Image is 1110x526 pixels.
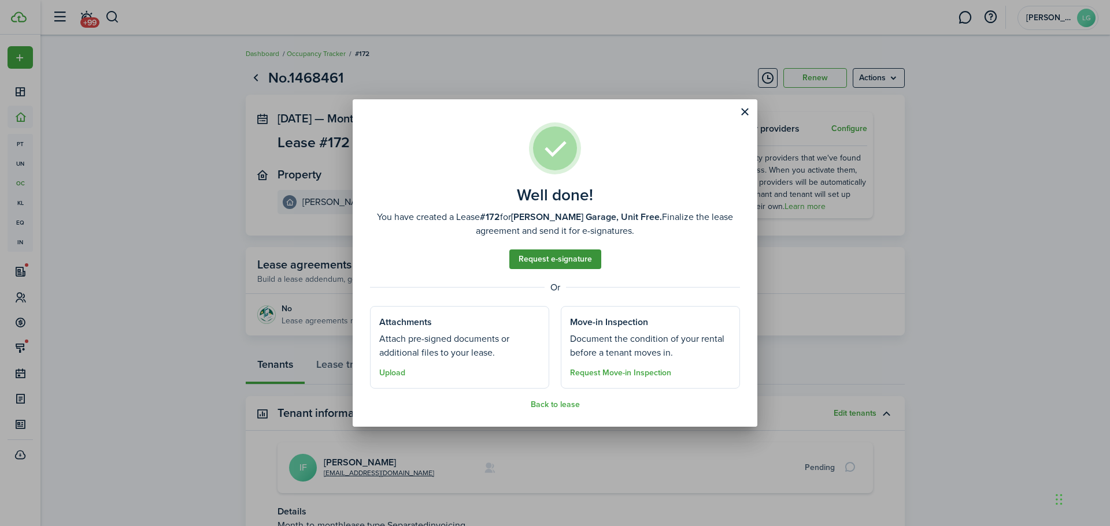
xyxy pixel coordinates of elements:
b: #172 [480,210,500,223]
well-done-description: You have created a Lease for Finalize the lease agreement and send it for e-signatures. [370,210,740,238]
well-done-separator: Or [370,281,740,294]
well-done-section-description: Document the condition of your rental before a tenant moves in. [570,332,731,360]
well-done-title: Well done! [517,186,593,204]
button: Close modal [735,102,754,122]
well-done-section-description: Attach pre-signed documents or additional files to your lease. [379,332,540,360]
button: Request Move-in Inspection [570,368,671,378]
well-done-section-title: Attachments [379,315,432,329]
button: Back to lease [531,400,580,409]
iframe: Chat Widget [917,401,1110,526]
b: [PERSON_NAME] Garage, Unit Free. [511,210,662,223]
div: Drag [1056,482,1063,517]
well-done-section-title: Move-in Inspection [570,315,648,329]
button: Upload [379,368,405,378]
a: Request e-signature [509,249,601,269]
